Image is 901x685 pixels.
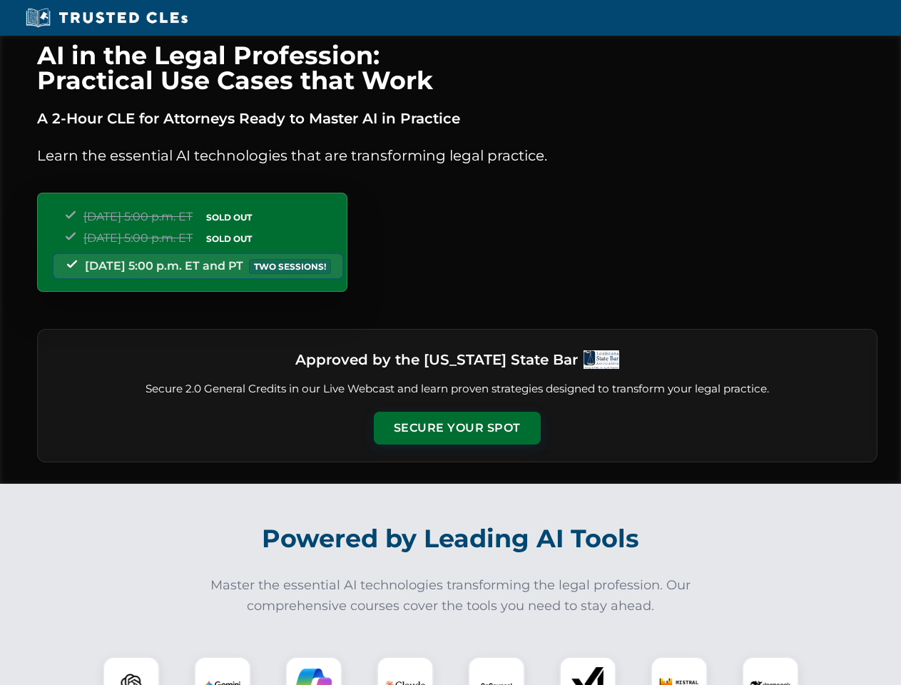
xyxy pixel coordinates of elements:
[56,514,846,564] h2: Powered by Leading AI Tools
[201,231,257,246] span: SOLD OUT
[83,210,193,223] span: [DATE] 5:00 p.m. ET
[295,347,578,372] h3: Approved by the [US_STATE] State Bar
[83,231,193,245] span: [DATE] 5:00 p.m. ET
[374,412,541,445] button: Secure Your Spot
[37,43,877,93] h1: AI in the Legal Profession: Practical Use Cases that Work
[584,350,619,369] img: Logo
[201,575,701,616] p: Master the essential AI technologies transforming the legal profession. Our comprehensive courses...
[21,7,192,29] img: Trusted CLEs
[201,210,257,225] span: SOLD OUT
[55,381,860,397] p: Secure 2.0 General Credits in our Live Webcast and learn proven strategies designed to transform ...
[37,144,877,167] p: Learn the essential AI technologies that are transforming legal practice.
[37,107,877,130] p: A 2-Hour CLE for Attorneys Ready to Master AI in Practice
